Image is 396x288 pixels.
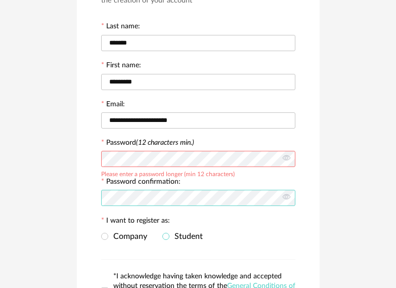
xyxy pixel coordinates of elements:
[108,232,147,240] span: Company
[169,232,203,240] span: Student
[136,139,194,146] i: (12 characters min.)
[101,23,140,32] label: Last name:
[101,178,181,187] label: Password confirmation:
[101,62,141,71] label: First name:
[101,169,235,177] div: Please enter a password longer (min 12 characters)
[101,217,170,226] label: I want to register as:
[101,101,125,110] label: Email:
[106,139,194,146] label: Password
